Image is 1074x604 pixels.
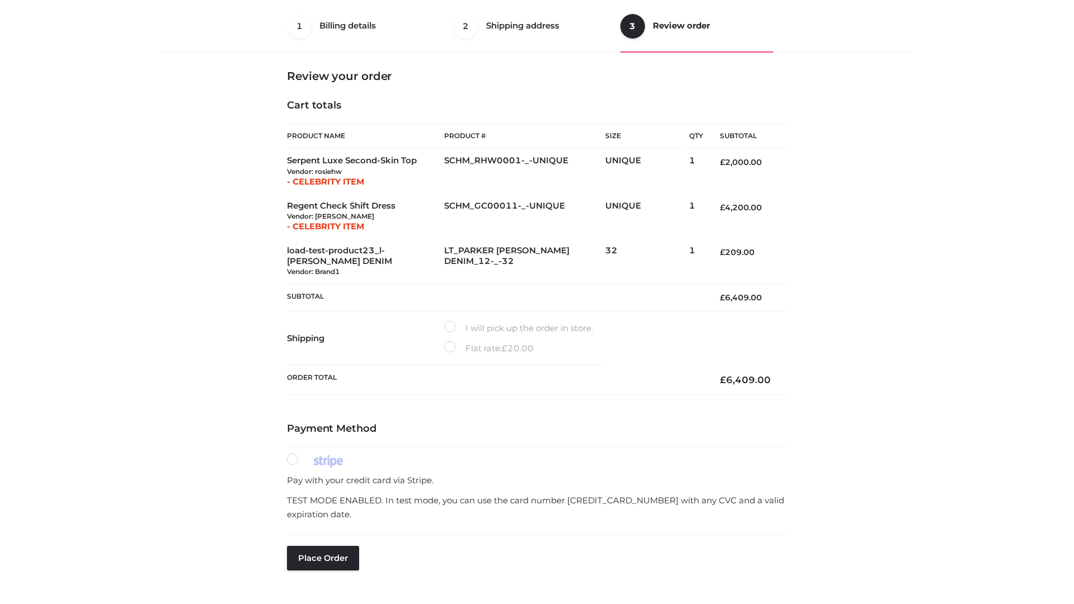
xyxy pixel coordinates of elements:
[287,284,703,312] th: Subtotal
[720,202,762,213] bdi: 4,200.00
[287,221,364,232] span: - CELEBRITY ITEM
[287,267,340,276] small: Vendor: Brand1
[689,239,703,284] td: 1
[689,123,703,149] th: Qty
[287,123,444,149] th: Product Name
[720,157,725,167] span: £
[720,247,755,257] bdi: 209.00
[287,176,364,187] span: - CELEBRITY ITEM
[720,374,726,385] span: £
[444,341,534,356] label: Flat rate:
[287,212,374,220] small: Vendor: [PERSON_NAME]
[605,239,689,284] td: 32
[444,239,605,284] td: LT_PARKER [PERSON_NAME] DENIM_12-_-32
[720,202,725,213] span: £
[720,292,762,303] bdi: 6,409.00
[444,194,605,239] td: SCHM_GC00011-_-UNIQUE
[703,124,787,149] th: Subtotal
[689,194,703,239] td: 1
[287,149,444,194] td: Serpent Luxe Second-Skin Top
[287,423,787,435] h4: Payment Method
[287,100,787,112] h4: Cart totals
[502,343,507,353] span: £
[287,546,359,570] button: Place order
[287,69,787,83] h3: Review your order
[287,194,444,239] td: Regent Check Shift Dress
[287,312,444,365] th: Shipping
[287,365,703,395] th: Order Total
[720,247,725,257] span: £
[287,493,787,522] p: TEST MODE ENABLED. In test mode, you can use the card number [CREDIT_CARD_NUMBER] with any CVC an...
[689,149,703,194] td: 1
[605,149,689,194] td: UNIQUE
[720,292,725,303] span: £
[287,239,444,284] td: load-test-product23_l-[PERSON_NAME] DENIM
[605,124,684,149] th: Size
[287,167,342,176] small: Vendor: rosiehw
[444,321,593,336] label: I will pick up the order in store.
[502,343,534,353] bdi: 20.00
[605,194,689,239] td: UNIQUE
[720,157,762,167] bdi: 2,000.00
[444,123,605,149] th: Product #
[720,374,771,385] bdi: 6,409.00
[287,473,787,488] p: Pay with your credit card via Stripe.
[444,149,605,194] td: SCHM_RHW0001-_-UNIQUE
